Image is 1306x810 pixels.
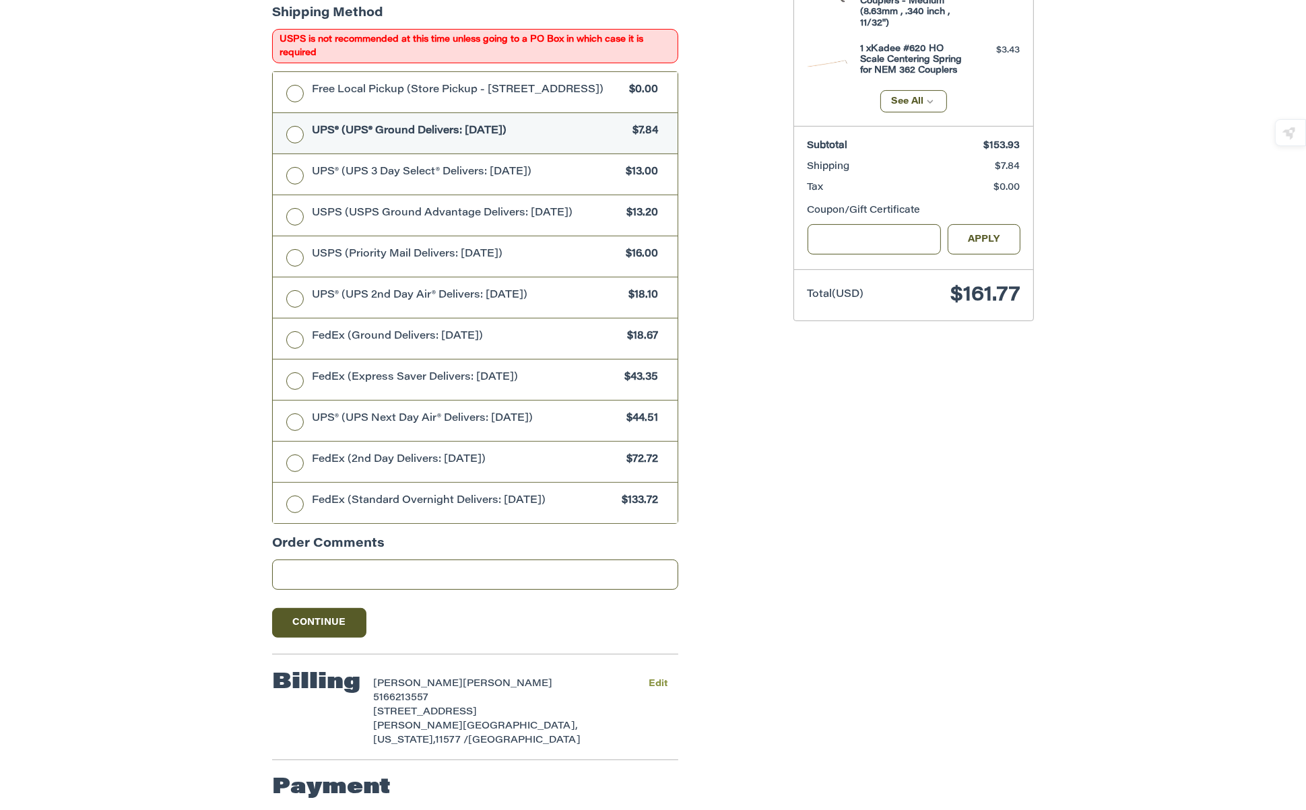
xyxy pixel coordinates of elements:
[313,83,623,98] span: Free Local Pickup (Store Pickup - [STREET_ADDRESS])
[808,141,848,151] span: Subtotal
[995,162,1020,172] span: $7.84
[313,370,618,386] span: FedEx (Express Saver Delivers: [DATE])
[615,494,658,509] span: $133.72
[808,204,1020,218] div: Coupon/Gift Certificate
[620,329,658,345] span: $18.67
[967,44,1020,57] div: $3.43
[272,535,385,560] legend: Order Comments
[620,411,658,427] span: $44.51
[808,162,850,172] span: Shipping
[469,736,581,745] span: [GEOGRAPHIC_DATA]
[619,165,658,180] span: $13.00
[951,285,1020,306] span: $161.77
[618,370,658,386] span: $43.35
[272,5,383,30] legend: Shipping Method
[313,452,620,468] span: FedEx (2nd Day Delivers: [DATE])
[463,679,553,689] span: [PERSON_NAME]
[639,674,678,694] button: Edit
[272,774,391,801] h2: Payment
[994,183,1020,193] span: $0.00
[620,206,658,222] span: $13.20
[626,124,658,139] span: $7.84
[313,206,620,222] span: USPS (USPS Ground Advantage Delivers: [DATE])
[313,288,622,304] span: UPS® (UPS 2nd Day Air® Delivers: [DATE])
[984,141,1020,151] span: $153.93
[808,224,942,255] input: Gift Certificate or Coupon Code
[272,669,360,696] h2: Billing
[313,124,626,139] span: UPS® (UPS® Ground Delivers: [DATE])
[313,247,620,263] span: USPS (Priority Mail Delivers: [DATE])
[861,44,964,77] h4: 1 x Kadee #620 HO Scale Centering Spring for NEM 362 Couplers
[313,411,620,427] span: UPS® (UPS Next Day Air® Delivers: [DATE])
[619,247,658,263] span: $16.00
[313,494,616,509] span: FedEx (Standard Overnight Delivers: [DATE])
[313,165,620,180] span: UPS® (UPS 3 Day Select® Delivers: [DATE])
[272,608,366,638] button: Continue
[808,290,864,300] span: Total (USD)
[620,452,658,468] span: $72.72
[272,29,678,63] span: USPS is not recommended at this time unless going to a PO Box in which case it is required
[374,708,478,717] span: [STREET_ADDRESS]
[374,736,436,745] span: [US_STATE],
[622,83,658,98] span: $0.00
[808,183,824,193] span: Tax
[436,736,469,745] span: 11577 /
[313,329,621,345] span: FedEx (Ground Delivers: [DATE])
[374,679,463,689] span: [PERSON_NAME]
[374,694,429,703] span: 5166213557
[880,90,947,112] button: See All
[622,288,658,304] span: $18.10
[374,722,579,731] span: [PERSON_NAME][GEOGRAPHIC_DATA],
[948,224,1020,255] button: Apply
